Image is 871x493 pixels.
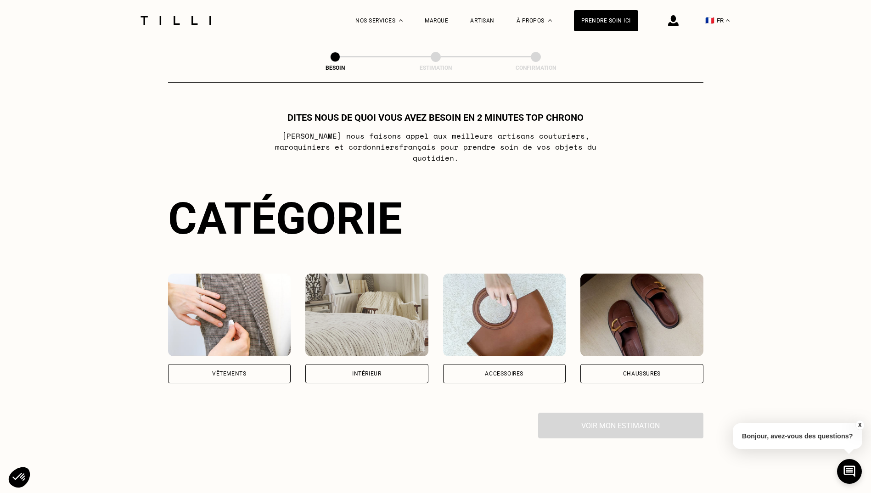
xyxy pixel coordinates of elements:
[390,65,482,71] div: Estimation
[168,193,703,244] div: Catégorie
[168,274,291,356] img: Vêtements
[352,371,381,376] div: Intérieur
[490,65,582,71] div: Confirmation
[668,15,679,26] img: icône connexion
[443,274,566,356] img: Accessoires
[137,16,214,25] img: Logo du service de couturière Tilli
[212,371,246,376] div: Vêtements
[855,420,864,430] button: X
[726,19,730,22] img: menu déroulant
[425,17,448,24] a: Marque
[733,423,862,449] p: Bonjour, avez-vous des questions?
[485,371,523,376] div: Accessoires
[623,371,661,376] div: Chaussures
[399,19,403,22] img: Menu déroulant
[580,274,703,356] img: Chaussures
[287,112,584,123] h1: Dites nous de quoi vous avez besoin en 2 minutes top chrono
[289,65,381,71] div: Besoin
[705,16,714,25] span: 🇫🇷
[305,274,428,356] img: Intérieur
[470,17,495,24] a: Artisan
[253,130,618,163] p: [PERSON_NAME] nous faisons appel aux meilleurs artisans couturiers , maroquiniers et cordonniers ...
[548,19,552,22] img: Menu déroulant à propos
[574,10,638,31] a: Prendre soin ici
